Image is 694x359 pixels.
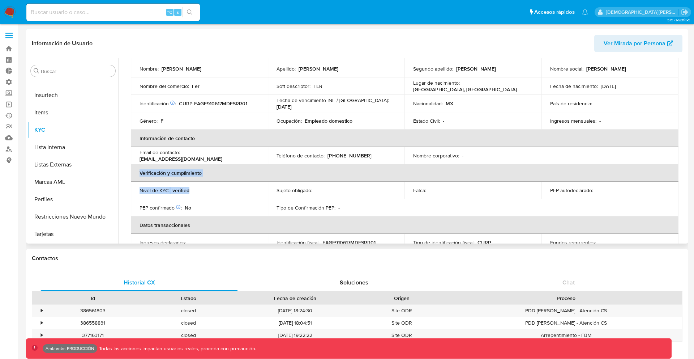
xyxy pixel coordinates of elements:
[140,156,222,162] p: [EMAIL_ADDRESS][DOMAIN_NAME]
[450,317,682,329] div: PDD [PERSON_NAME] - Atención CS
[32,40,93,47] h1: Información de Usuario
[179,100,247,107] p: CURP EAGF910617MDFSRR01
[41,68,112,75] input: Buscar
[236,317,354,329] div: [DATE] 18:04:51
[277,97,389,104] p: Fecha de vencimiento INE / [GEOGRAPHIC_DATA] :
[182,7,197,17] button: search-icon
[28,208,118,225] button: Restricciones Nuevo Mundo
[550,239,596,246] p: Fondos recurrentes :
[277,204,335,211] p: Tipo de Confirmación PEP :
[167,9,172,16] span: ⌥
[32,255,682,262] h1: Contactos
[354,329,450,341] div: Site ODR
[97,345,256,352] p: Todas las acciones impactan usuarios reales, proceda con precaución.
[443,118,444,124] p: -
[446,100,453,107] p: MX
[140,100,176,107] p: Identificación :
[236,329,354,341] div: [DATE] 19:22:22
[562,278,575,287] span: Chat
[596,187,597,194] p: -
[50,295,136,302] div: Id
[413,80,460,86] p: Lugar de nacimiento :
[41,332,43,339] div: •
[456,66,496,72] p: [PERSON_NAME]
[124,278,155,287] span: Historial CX
[146,295,231,302] div: Estado
[277,239,320,246] p: Identificación fiscal :
[595,100,596,107] p: -
[141,305,236,317] div: closed
[45,305,141,317] div: 386561803
[277,104,292,110] p: [DATE]
[140,66,159,72] p: Nombre :
[455,295,677,302] div: Proceso
[140,187,170,194] p: Nivel de KYC :
[322,239,376,246] p: EAGF910617MDFSRR01
[413,239,475,246] p: Tipo de identificación fiscal :
[172,187,189,194] p: verified
[305,118,352,124] p: Empleado domestico
[477,239,491,246] p: CURP
[462,152,463,159] p: -
[277,187,312,194] p: Sujeto obligado :
[46,347,94,350] p: Ambiente: PRODUCCIÓN
[534,8,575,16] span: Accesos rápidos
[34,68,39,74] button: Buscar
[277,152,325,159] p: Teléfono de contacto :
[413,66,453,72] p: Segundo apellido :
[354,317,450,329] div: Site ODR
[586,66,626,72] p: [PERSON_NAME]
[41,307,43,314] div: •
[340,278,368,287] span: Soluciones
[140,204,182,211] p: PEP confirmado :
[141,317,236,329] div: closed
[131,216,678,234] th: Datos transaccionales
[413,86,517,93] p: [GEOGRAPHIC_DATA], [GEOGRAPHIC_DATA]
[315,187,317,194] p: -
[277,66,296,72] p: Apellido :
[277,83,310,89] p: Soft descriptor :
[299,66,338,72] p: [PERSON_NAME]
[550,118,596,124] p: Ingresos mensuales :
[550,100,592,107] p: País de residencia :
[241,295,348,302] div: Fecha de creación
[45,329,141,341] div: 377163171
[140,149,180,156] p: Email de contacto :
[550,187,593,194] p: PEP autodeclarado :
[28,121,118,139] button: KYC
[140,239,186,246] p: Ingresos declarados :
[413,100,443,107] p: Nacionalidad :
[28,156,118,173] button: Listas Externas
[28,104,118,121] button: Items
[28,139,118,156] button: Lista Interna
[141,329,236,341] div: closed
[277,118,302,124] p: Ocupación :
[26,8,200,17] input: Buscar usuario o caso...
[313,83,322,89] p: FER
[606,9,679,16] p: jesus.vallezarante@mercadolibre.com.co
[429,187,430,194] p: -
[28,225,118,243] button: Tarjetas
[131,164,678,182] th: Verificación y cumplimiento
[601,83,616,89] p: [DATE]
[162,66,201,72] p: [PERSON_NAME]
[327,152,372,159] p: [PHONE_NUMBER]
[140,118,158,124] p: Género :
[413,187,426,194] p: Fatca :
[413,118,440,124] p: Estado Civil :
[192,83,200,89] p: Fer
[594,35,682,52] button: Ver Mirada por Persona
[550,66,583,72] p: Nombre social :
[681,8,689,16] a: Salir
[41,320,43,326] div: •
[450,305,682,317] div: PDD [PERSON_NAME] - Atención CS
[160,118,163,124] p: F
[359,295,445,302] div: Origen
[236,305,354,317] div: [DATE] 18:24:30
[338,204,340,211] p: -
[28,191,118,208] button: Perfiles
[599,118,601,124] p: -
[189,239,190,246] p: -
[550,83,598,89] p: Fecha de nacimiento :
[131,130,678,147] th: Información de contacto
